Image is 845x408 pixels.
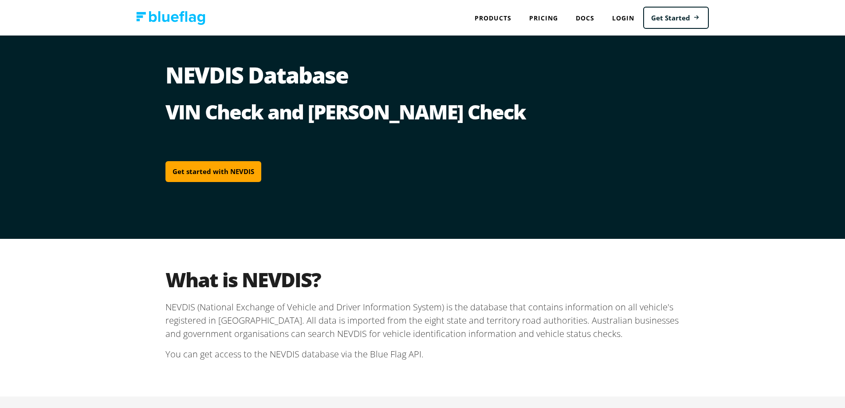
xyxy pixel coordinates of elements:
a: Pricing [520,9,567,27]
p: You can get access to the NEVDIS database via the Blue Flag API. [165,341,680,368]
a: Get started with NEVDIS [165,161,261,182]
a: Get Started [643,7,709,29]
h1: NEVDIS Database [165,64,680,99]
h2: What is NEVDIS? [165,267,680,292]
p: NEVDIS (National Exchange of Vehicle and Driver Information System) is the database that contains... [165,301,680,341]
h2: VIN Check and [PERSON_NAME] Check [165,99,680,124]
a: Docs [567,9,603,27]
div: Products [466,9,520,27]
a: Login to Blue Flag application [603,9,643,27]
img: Blue Flag logo [136,11,205,25]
